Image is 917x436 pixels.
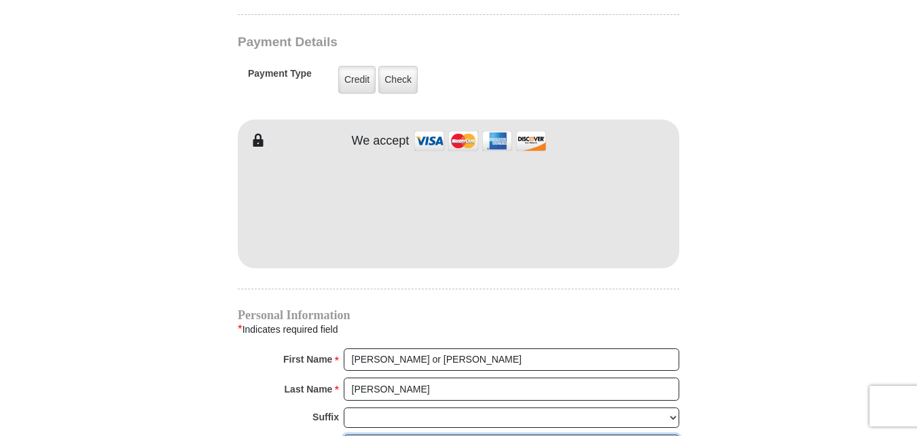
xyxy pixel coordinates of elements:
strong: Last Name [285,380,333,399]
h4: We accept [352,134,410,149]
div: Indicates required field [238,321,679,338]
img: credit cards accepted [412,126,548,156]
h5: Payment Type [248,68,312,86]
label: Check [378,66,418,94]
h4: Personal Information [238,310,679,321]
h3: Payment Details [238,35,584,50]
strong: Suffix [312,407,339,426]
strong: First Name [283,350,332,369]
label: Credit [338,66,376,94]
